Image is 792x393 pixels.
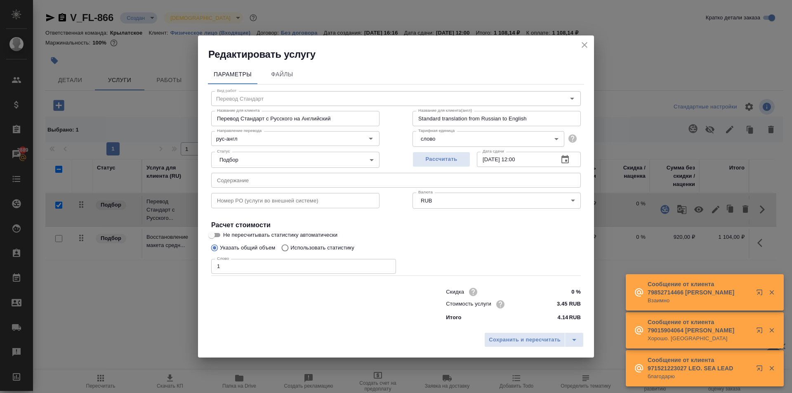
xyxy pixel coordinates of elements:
p: 4.14 [558,313,568,322]
p: Хорошо. [GEOGRAPHIC_DATA] [648,334,751,343]
button: Открыть в новой вкладке [751,322,771,342]
p: Скидка [446,288,464,296]
button: Рассчитать [412,152,470,167]
span: Не пересчитывать статистику автоматически [223,231,337,239]
button: Закрыть [763,327,780,334]
p: Указать общий объем [220,244,275,252]
p: Сообщение от клиента 971521223027 LEO. SEA LEAD [648,356,751,372]
p: благодарю [648,372,751,381]
button: RUB [418,197,434,204]
p: Использовать статистику [290,244,354,252]
button: Открыть в новой вкладке [751,360,771,380]
input: ✎ Введи что-нибудь [550,286,581,298]
button: Сохранить и пересчитать [484,332,565,347]
div: RUB [412,193,581,208]
span: Файлы [262,69,302,80]
button: Открыть в новой вкладке [751,284,771,304]
span: Рассчитать [417,155,466,164]
p: Сообщение от клиента 79015904064 [PERSON_NAME] [648,318,751,334]
span: Параметры [213,69,252,80]
button: слово [418,135,438,142]
div: Подбор [211,152,379,167]
div: split button [484,332,584,347]
button: Закрыть [763,365,780,372]
div: слово [412,131,564,147]
button: Закрыть [763,289,780,296]
button: Open [365,133,377,144]
button: Подбор [217,156,241,163]
p: Итого [446,313,461,322]
p: Стоимость услуги [446,300,491,308]
input: ✎ Введи что-нибудь [550,298,581,310]
p: Взаимно [648,297,751,305]
p: Сообщение от клиента 79852714466 [PERSON_NAME] [648,280,751,297]
button: close [578,39,591,51]
h2: Редактировать услугу [208,48,594,61]
p: RUB [569,313,581,322]
span: Сохранить и пересчитать [489,335,561,345]
h4: Расчет стоимости [211,220,581,230]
